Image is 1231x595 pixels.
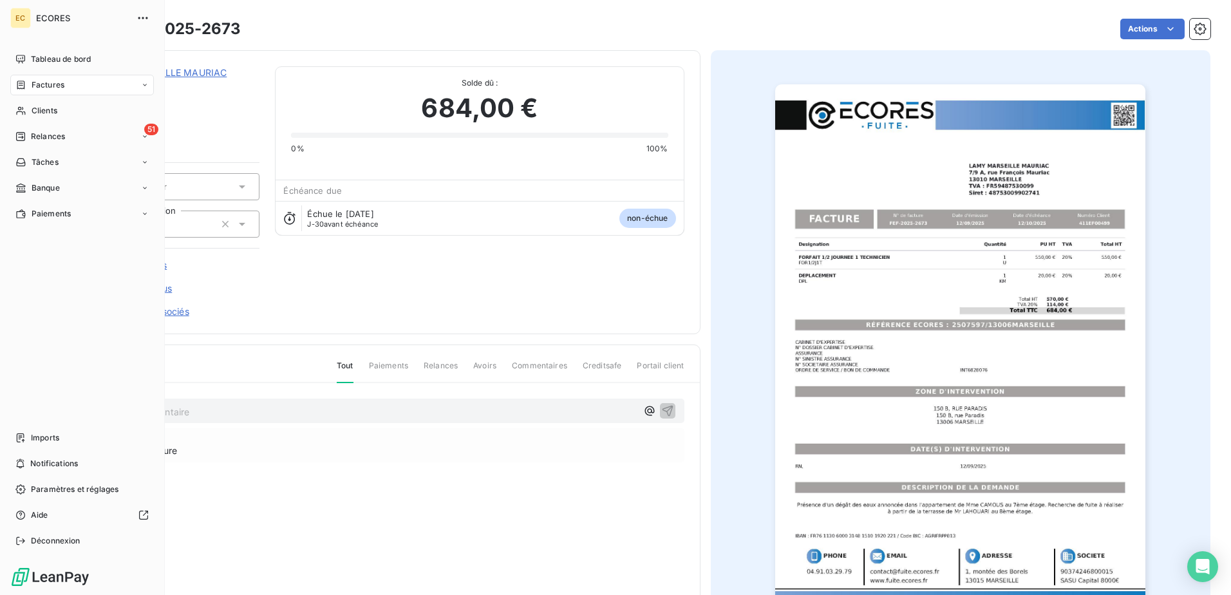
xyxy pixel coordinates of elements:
span: Notifications [30,458,78,469]
span: Creditsafe [583,360,622,382]
div: Open Intercom Messenger [1187,551,1218,582]
span: avant échéance [307,220,378,228]
span: J-30 [307,220,324,229]
span: Solde dû : [291,77,668,89]
span: Commentaires [512,360,567,382]
div: EC [10,8,31,28]
span: Paiements [32,208,71,220]
span: Aide [31,509,48,521]
span: Banque [32,182,60,194]
span: 100% [646,143,668,155]
span: Imports [31,432,59,444]
span: 684,00 € [421,89,538,127]
span: Tableau de bord [31,53,91,65]
span: Paramètres et réglages [31,484,118,495]
span: ECORES [36,13,129,23]
span: 0% [291,143,304,155]
span: Déconnexion [31,535,80,547]
a: Aide [10,505,154,525]
span: Relances [424,360,458,382]
span: Paiements [369,360,408,382]
span: Clients [32,105,57,117]
span: non-échue [619,209,675,228]
span: Avoirs [473,360,496,382]
span: Tâches [32,156,59,168]
span: Relances [31,131,65,142]
img: Logo LeanPay [10,567,90,587]
span: Échéance due [283,185,342,196]
span: Factures [32,79,64,91]
span: 51 [144,124,158,135]
span: Échue le [DATE] [307,209,373,219]
span: Tout [337,360,353,383]
button: Actions [1120,19,1185,39]
span: Portail client [637,360,684,382]
h3: FEF-2025-2673 [120,17,241,41]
